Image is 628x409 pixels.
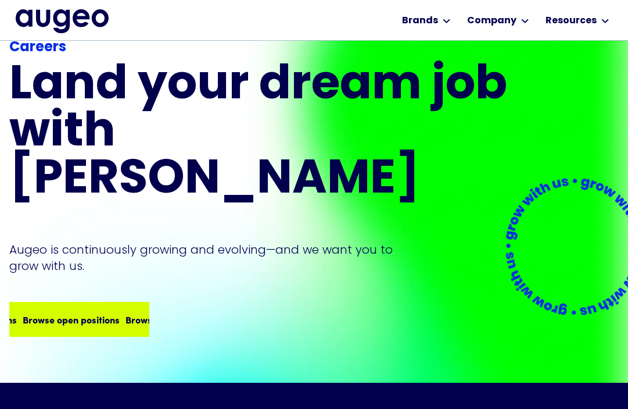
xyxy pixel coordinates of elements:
[9,63,511,204] h1: Land your dream job﻿ with [PERSON_NAME]
[546,14,597,28] div: Resources
[122,312,219,326] div: Browse open positions
[16,9,109,33] img: Augeo's full logo in midnight blue.
[402,14,438,28] div: Brands
[9,302,149,337] a: Browse open positionsBrowse open positionsBrowse open positions
[9,241,409,274] p: Augeo is continuously growing and evolving—and we want you to grow with us.
[19,312,116,326] div: Browse open positions
[16,9,109,33] a: home
[9,41,66,55] strong: Careers
[467,14,516,28] div: Company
